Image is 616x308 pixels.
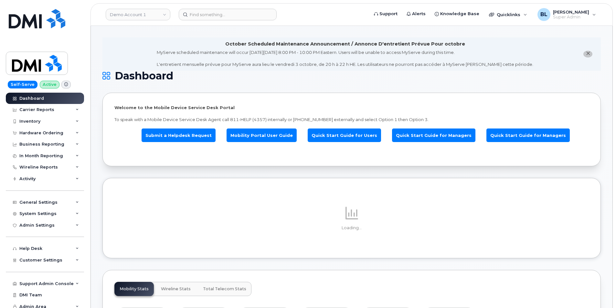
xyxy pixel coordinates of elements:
div: MyServe scheduled maintenance will occur [DATE][DATE] 8:00 PM - 10:00 PM Eastern. Users will be u... [157,49,533,67]
span: Wireline Stats [161,286,191,292]
button: close notification [583,51,592,57]
a: Quick Start Guide for Managers [486,128,570,142]
div: October Scheduled Maintenance Announcement / Annonce D'entretient Prévue Pour octobre [225,41,465,47]
span: Total Telecom Stats [203,286,246,292]
p: Loading... [114,225,589,231]
p: Welcome to the Mobile Device Service Desk Portal [114,105,589,111]
a: Mobility Portal User Guide [227,128,297,142]
a: Quick Start Guide for Managers [392,128,475,142]
a: Submit a Helpdesk Request [142,128,216,142]
span: Dashboard [115,71,173,81]
p: To speak with a Mobile Device Service Desk Agent call 811-HELP (4357) internally or [PHONE_NUMBER... [114,117,589,123]
a: Quick Start Guide for Users [308,128,381,142]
